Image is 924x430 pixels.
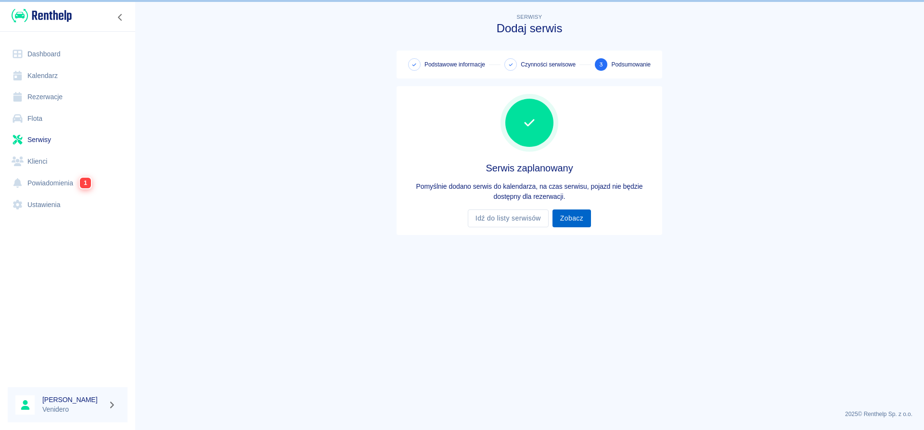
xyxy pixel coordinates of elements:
a: Klienci [8,151,128,172]
h4: Serwis zaplanowany [404,162,654,174]
p: Pomyślnie dodano serwis do kalendarza, na czas serwisu, pojazd nie będzie dostępny dla rezerwacji. [404,182,654,202]
a: Idź do listy serwisów [468,209,549,227]
span: Podstawowe informacje [424,60,485,69]
a: Rezerwacje [8,86,128,108]
a: Zobacz [552,209,591,227]
h3: Dodaj serwis [397,22,662,35]
span: 3 [599,60,603,70]
a: Kalendarz [8,65,128,87]
a: Flota [8,108,128,130]
a: Renthelp logo [8,8,72,24]
a: Powiadomienia1 [8,172,128,194]
img: Renthelp logo [12,8,72,24]
h6: [PERSON_NAME] [42,395,104,404]
button: Zwiń nawigację [113,11,128,24]
span: Podsumowanie [611,60,651,69]
a: Dashboard [8,43,128,65]
span: 1 [80,178,91,188]
p: Venidero [42,404,104,415]
p: 2025 © Renthelp Sp. z o.o. [146,410,912,418]
a: Ustawienia [8,194,128,216]
span: Czynności serwisowe [521,60,576,69]
a: Serwisy [8,129,128,151]
span: Serwisy [517,14,542,20]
